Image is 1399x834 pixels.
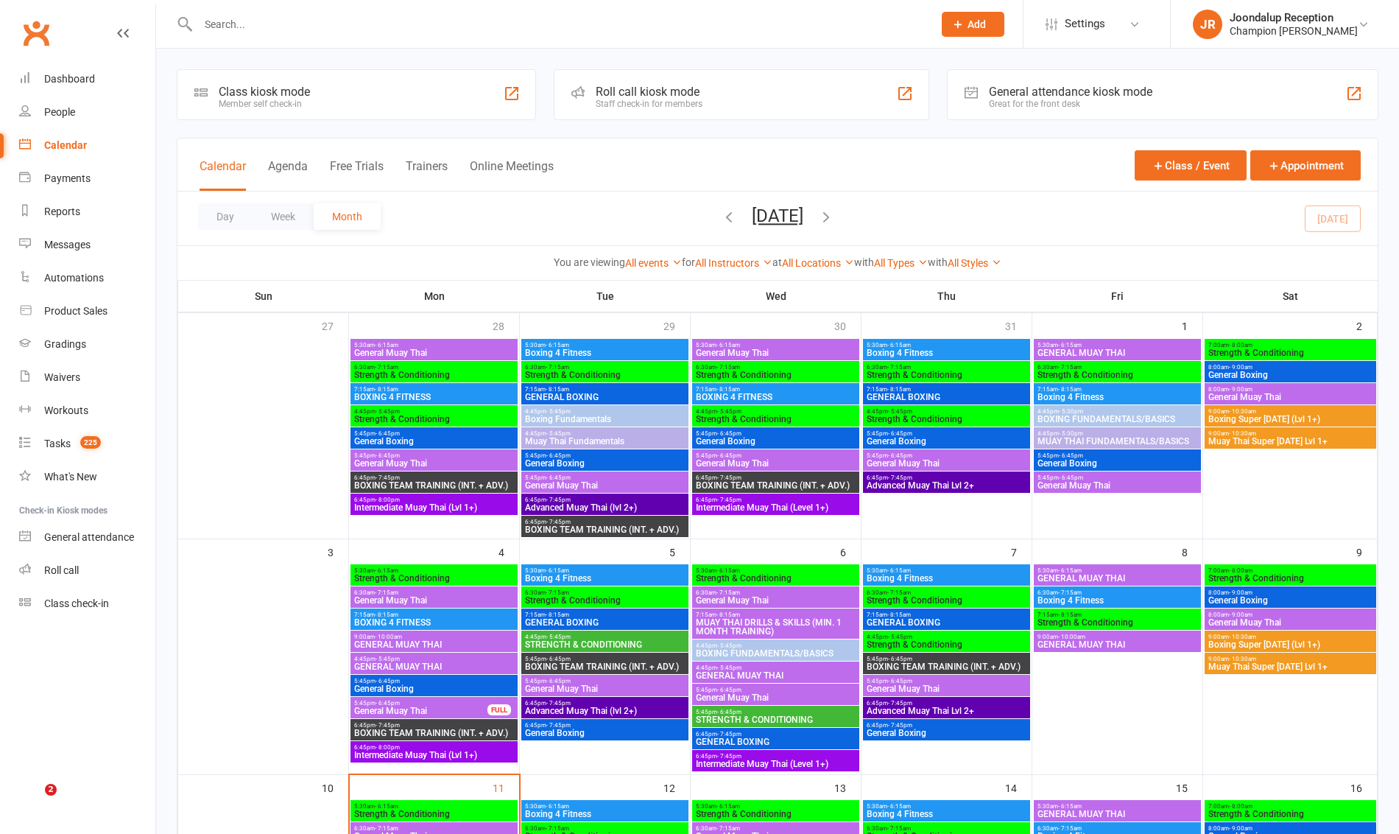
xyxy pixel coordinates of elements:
a: What's New [19,460,155,494]
span: 5:30am [695,342,856,348]
span: 6:45pm [695,497,856,503]
span: 8:00am [1208,589,1373,596]
span: 8:00am [1208,364,1373,371]
span: - 5:45pm [376,408,400,415]
th: Wed [691,281,861,312]
span: 4:45pm [866,408,1027,415]
span: 5:30am [524,567,686,574]
span: Boxing 4 Fitness [866,348,1027,357]
span: - 6:15am [716,342,740,348]
span: Strength & Conditioning [524,596,686,605]
span: Muay Thai Super [DATE] Lvl 1+ [1208,437,1373,446]
span: - 7:15am [887,364,911,371]
div: JR [1193,10,1222,39]
span: Muay Thai Fundamentals [524,437,686,446]
span: - 10:30am [1229,634,1256,640]
span: 9:00am [1037,634,1198,640]
span: Strength & Conditioning [353,415,515,424]
span: - 6:15am [375,342,398,348]
span: GENERAL BOXING [524,393,686,402]
span: - 5:45pm [888,634,912,640]
span: 5:30am [353,567,515,574]
span: Strength & Conditioning [1037,618,1198,627]
span: MUAY THAI DRILLS & SKILLS (MIN. 1 MONTH TRAINING) [695,618,856,636]
a: Dashboard [19,63,155,96]
a: Tasks 225 [19,427,155,460]
a: Waivers [19,361,155,394]
span: - 6:45pm [888,430,912,437]
a: Automations [19,262,155,295]
span: - 7:45pm [717,497,741,503]
div: Champion [PERSON_NAME] [1230,24,1358,38]
a: Workouts [19,394,155,427]
span: - 7:15am [546,589,569,596]
span: 5:30am [695,567,856,574]
span: Strength & Conditioning [695,415,856,424]
span: 7:15am [866,386,1027,393]
div: 2 [1356,313,1377,337]
div: Payments [44,172,91,184]
a: Gradings [19,328,155,361]
span: 6:30am [353,589,515,596]
a: All Styles [948,257,1001,269]
span: Strength & Conditioning [524,371,686,379]
span: 7:15am [353,612,515,618]
span: BOXING 4 FITNESS [353,393,515,402]
span: General Muay Thai [353,459,515,468]
div: Great for the front desk [989,99,1152,109]
span: - 10:30am [1229,408,1256,415]
a: Payments [19,162,155,195]
div: General attendance kiosk mode [989,85,1152,99]
div: General attendance [44,531,134,543]
th: Mon [349,281,520,312]
div: 28 [493,313,519,337]
span: - 8:15am [1058,612,1082,618]
span: Intermediate Muay Thai (Lvl 1+) [353,503,515,512]
span: BOXING TEAM TRAINING (INT. + ADV.) [695,481,856,490]
strong: with [854,256,874,268]
span: 9:00am [1208,634,1373,640]
div: Waivers [44,371,80,383]
span: - 6:15am [1058,342,1082,348]
strong: You are viewing [554,256,625,268]
span: GENERAL MUAY THAI [1037,574,1198,583]
th: Sun [178,281,349,312]
div: Tasks [44,438,71,449]
div: 31 [1005,313,1032,337]
div: 3 [328,539,348,564]
a: All Locations [782,257,854,269]
span: 5:45pm [695,430,856,437]
div: Joondalup Reception [1230,11,1358,24]
a: Messages [19,228,155,262]
div: Product Sales [44,305,108,317]
span: - 6:15am [375,567,398,574]
span: Strength & Conditioning [1208,348,1373,357]
span: 4:45pm [1037,430,1198,437]
div: 4 [498,539,519,564]
span: - 5:45pm [546,408,571,415]
span: - 7:15am [716,364,740,371]
span: 6:45pm [353,474,515,481]
span: MUAY THAI FUNDAMENTALS/BASICS [1037,437,1198,446]
span: General Muay Thai [353,348,515,357]
div: What's New [44,471,97,483]
a: All Instructors [695,257,772,269]
span: Settings [1065,7,1105,41]
span: - 7:45pm [717,474,741,481]
span: Add [968,18,986,30]
th: Tue [520,281,691,312]
button: Add [942,12,1004,37]
span: Boxing Super [DATE] (Lvl 1+) [1208,640,1373,649]
span: - 5:45pm [888,408,912,415]
span: - 5:45pm [717,642,741,649]
span: - 7:45pm [546,519,571,525]
div: 30 [834,313,861,337]
span: - 10:00am [1058,634,1085,640]
span: - 5:30pm [1059,430,1083,437]
span: GENERAL BOXING [524,618,686,627]
span: 5:45pm [866,430,1027,437]
div: 8 [1182,539,1202,564]
span: Strength & Conditioning [866,415,1027,424]
span: Boxing Super [DATE] (Lvl 1+) [1208,415,1373,424]
span: 5:45pm [524,452,686,459]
